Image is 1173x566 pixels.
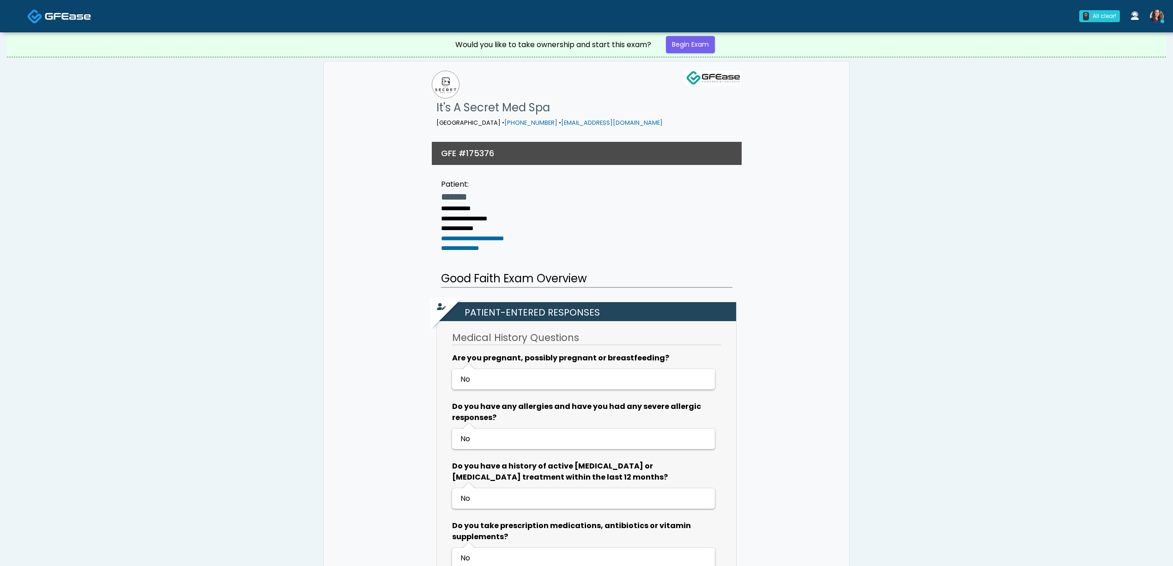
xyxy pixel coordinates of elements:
a: Docovia [27,1,91,31]
b: Do you have a history of active [MEDICAL_DATA] or [MEDICAL_DATA] treatment within the last 12 mon... [452,461,668,482]
a: [EMAIL_ADDRESS][DOMAIN_NAME] [561,119,663,127]
h2: Good Faith Exam Overview [441,270,732,288]
a: 0 All clear! [1074,6,1125,26]
img: GFEase Logo [686,71,741,85]
div: 0 [1083,12,1089,20]
a: Begin Exam [666,36,715,53]
div: All clear! [1093,12,1116,20]
h3: Medical History Questions [452,331,721,345]
img: It's A Secret Med Spa [432,71,460,98]
img: Docovia [45,12,91,21]
b: Are you pregnant, possibly pregnant or breastfeeding? [452,353,669,363]
div: Patient: [441,179,504,190]
b: Do you take prescription medications, antibiotics or vitamin supplements? [452,520,691,542]
span: No [460,493,470,504]
img: Kristin Adams [1150,10,1164,24]
div: Would you like to take ownership and start this exam? [455,39,651,50]
h1: It's A Secret Med Spa [436,98,663,117]
small: [GEOGRAPHIC_DATA] [436,119,663,127]
span: No [460,553,470,563]
h2: Patient-entered Responses [441,302,736,321]
span: • [502,119,504,127]
span: No [460,374,470,384]
img: Docovia [27,9,42,24]
h3: GFE #175376 [441,147,494,159]
a: [PHONE_NUMBER] [504,119,557,127]
span: • [559,119,561,127]
span: No [460,433,470,444]
b: Do you have any allergies and have you had any severe allergic responses? [452,401,701,423]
